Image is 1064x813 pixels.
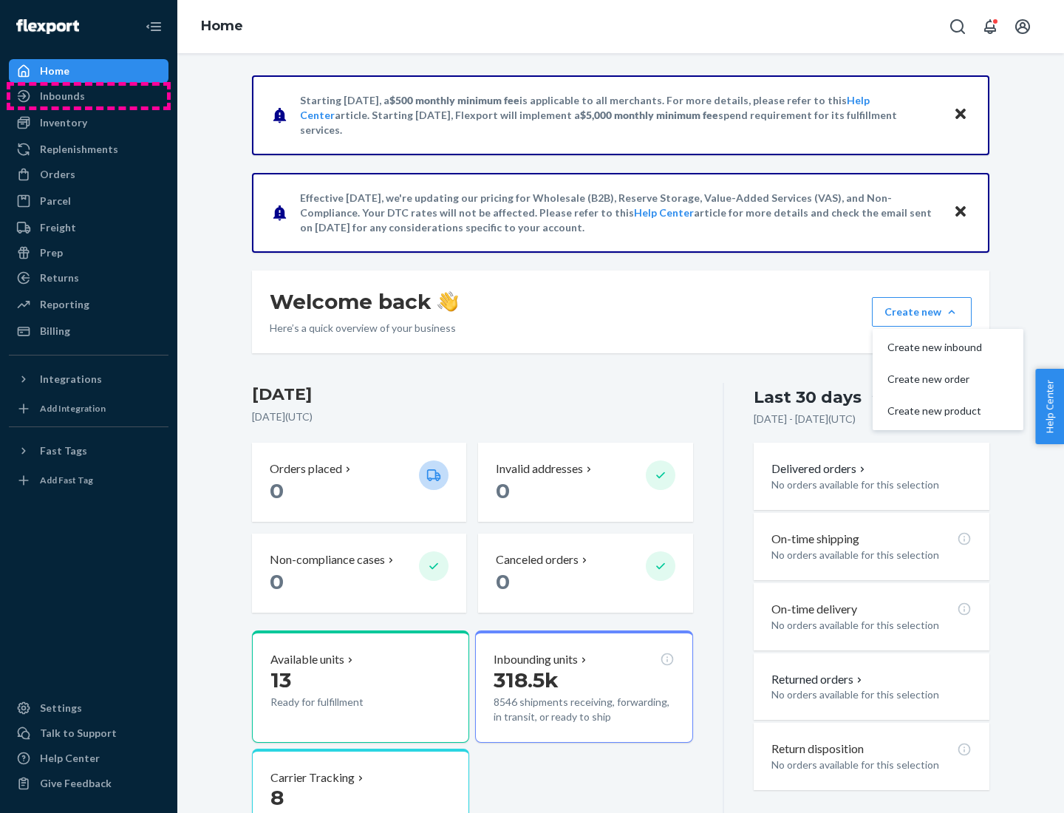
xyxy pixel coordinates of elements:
[771,671,865,688] button: Returned orders
[771,531,859,548] p: On-time shipping
[16,19,79,34] img: Flexport logo
[40,245,63,260] div: Prep
[951,104,970,126] button: Close
[9,397,168,421] a: Add Integration
[580,109,718,121] span: $5,000 monthly minimum fee
[771,460,868,477] button: Delivered orders
[270,695,407,710] p: Ready for fulfillment
[40,220,76,235] div: Freight
[496,569,510,594] span: 0
[876,395,1020,427] button: Create new product
[9,772,168,795] button: Give Feedback
[9,241,168,265] a: Prep
[887,406,982,416] span: Create new product
[270,667,291,693] span: 13
[270,651,344,668] p: Available units
[9,367,168,391] button: Integrations
[40,726,117,741] div: Talk to Support
[494,695,674,724] p: 8546 shipments receiving, forwarding, in transit, or ready to ship
[40,402,106,415] div: Add Integration
[9,721,168,745] a: Talk to Support
[754,386,862,409] div: Last 30 days
[494,651,578,668] p: Inbounding units
[40,776,112,791] div: Give Feedback
[437,291,458,312] img: hand-wave emoji
[270,460,342,477] p: Orders placed
[951,202,970,223] button: Close
[876,332,1020,364] button: Create new inbound
[496,551,579,568] p: Canceled orders
[40,194,71,208] div: Parcel
[40,271,79,285] div: Returns
[270,569,284,594] span: 0
[40,751,100,766] div: Help Center
[1008,12,1037,41] button: Open account menu
[189,5,255,48] ol: breadcrumbs
[40,64,69,78] div: Home
[9,216,168,239] a: Freight
[40,372,102,387] div: Integrations
[40,167,75,182] div: Orders
[1035,369,1064,444] button: Help Center
[9,59,168,83] a: Home
[40,324,70,339] div: Billing
[876,364,1020,395] button: Create new order
[887,374,982,384] span: Create new order
[9,163,168,186] a: Orders
[252,630,469,743] button: Available units13Ready for fulfillment
[40,115,87,130] div: Inventory
[494,667,559,693] span: 318.5k
[9,84,168,108] a: Inbounds
[270,551,385,568] p: Non-compliance cases
[771,477,972,492] p: No orders available for this selection
[9,266,168,290] a: Returns
[872,297,972,327] button: Create newCreate new inboundCreate new orderCreate new product
[201,18,243,34] a: Home
[771,741,864,758] p: Return disposition
[771,687,972,702] p: No orders available for this selection
[887,342,982,353] span: Create new inbound
[252,534,466,613] button: Non-compliance cases 0
[300,93,939,137] p: Starting [DATE], a is applicable to all merchants. For more details, please refer to this article...
[270,478,284,503] span: 0
[40,701,82,715] div: Settings
[9,189,168,213] a: Parcel
[771,601,857,618] p: On-time delivery
[270,769,355,786] p: Carrier Tracking
[9,111,168,135] a: Inventory
[9,293,168,316] a: Reporting
[252,443,466,522] button: Orders placed 0
[40,443,87,458] div: Fast Tags
[252,383,693,406] h3: [DATE]
[754,412,856,426] p: [DATE] - [DATE] ( UTC )
[389,94,519,106] span: $500 monthly minimum fee
[9,696,168,720] a: Settings
[139,12,168,41] button: Close Navigation
[40,89,85,103] div: Inbounds
[270,785,284,810] span: 8
[771,758,972,772] p: No orders available for this selection
[252,409,693,424] p: [DATE] ( UTC )
[9,469,168,492] a: Add Fast Tag
[478,534,692,613] button: Canceled orders 0
[634,206,694,219] a: Help Center
[9,439,168,463] button: Fast Tags
[9,319,168,343] a: Billing
[40,297,89,312] div: Reporting
[9,137,168,161] a: Replenishments
[943,12,972,41] button: Open Search Box
[496,478,510,503] span: 0
[771,548,972,562] p: No orders available for this selection
[771,618,972,633] p: No orders available for this selection
[496,460,583,477] p: Invalid addresses
[975,12,1005,41] button: Open notifications
[270,321,458,336] p: Here’s a quick overview of your business
[478,443,692,522] button: Invalid addresses 0
[40,142,118,157] div: Replenishments
[300,191,939,235] p: Effective [DATE], we're updating our pricing for Wholesale (B2B), Reserve Storage, Value-Added Se...
[9,746,168,770] a: Help Center
[475,630,692,743] button: Inbounding units318.5k8546 shipments receiving, forwarding, in transit, or ready to ship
